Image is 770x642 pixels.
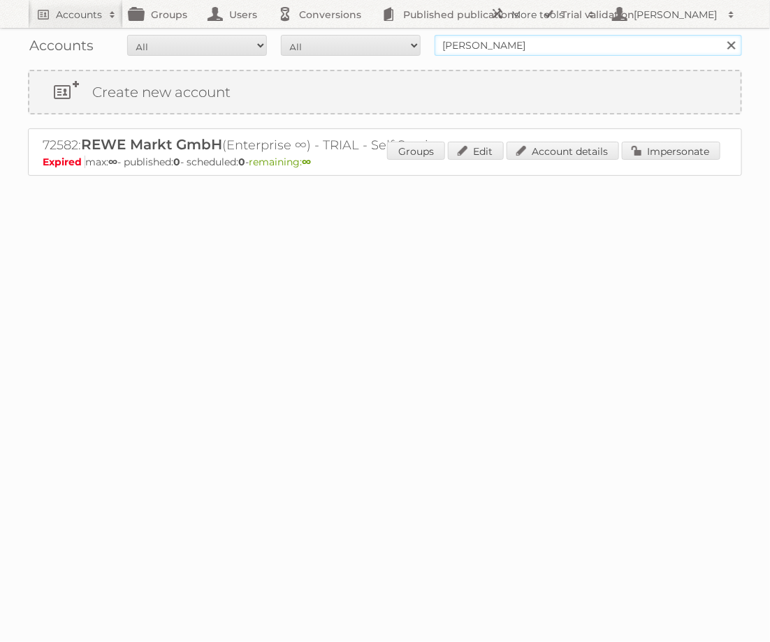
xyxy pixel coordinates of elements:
a: Groups [387,142,445,160]
a: Impersonate [622,142,720,160]
strong: ∞ [302,156,311,168]
h2: Accounts [56,8,102,22]
h2: 72582: (Enterprise ∞) - TRIAL - Self Service [43,136,532,154]
a: Edit [448,142,504,160]
span: REWE Markt GmbH [81,136,222,153]
strong: ∞ [108,156,117,168]
strong: 0 [173,156,180,168]
span: Expired [43,156,85,168]
h2: More tools [511,8,581,22]
a: Create new account [29,71,741,113]
a: Account details [507,142,619,160]
h2: [PERSON_NAME] [630,8,721,22]
strong: 0 [238,156,245,168]
span: remaining: [249,156,311,168]
p: max: - published: - scheduled: - [43,156,727,168]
